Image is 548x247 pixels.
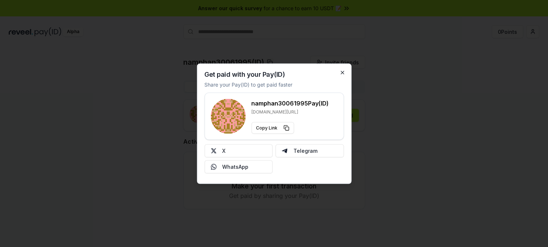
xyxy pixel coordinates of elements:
button: Telegram [276,144,344,157]
button: Copy Link [251,122,294,134]
button: X [204,144,273,157]
button: WhatsApp [204,160,273,173]
img: Whatsapp [211,164,216,170]
img: Telegram [282,148,288,154]
img: X [211,148,216,154]
h3: namphan30061995 Pay(ID) [251,99,329,107]
p: Share your Pay(ID) to get paid faster [204,80,292,88]
p: [DOMAIN_NAME][URL] [251,109,329,115]
h2: Get paid with your Pay(ID) [204,71,285,77]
